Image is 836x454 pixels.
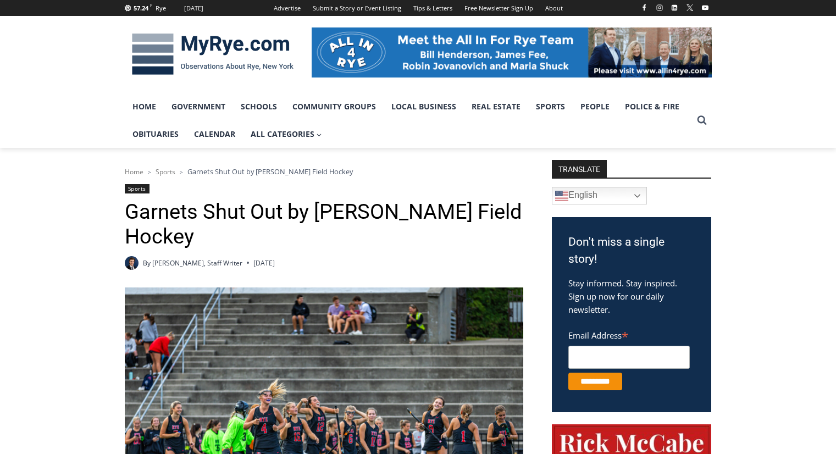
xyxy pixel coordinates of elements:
nav: Breadcrumbs [125,166,523,177]
a: Home [125,93,164,120]
strong: TRANSLATE [552,160,607,178]
a: Facebook [638,1,651,14]
img: All in for Rye [312,27,712,77]
a: Sports [125,184,150,193]
img: en [555,189,568,202]
h3: Don't miss a single story! [568,234,695,268]
h1: Garnets Shut Out by [PERSON_NAME] Field Hockey [125,200,523,250]
a: Local Business [384,93,464,120]
span: By [143,258,151,268]
div: Rye [156,3,166,13]
img: Charlie Morris headshot PROFESSIONAL HEADSHOT [125,256,139,270]
a: YouTube [699,1,712,14]
a: Calendar [186,120,243,148]
nav: Primary Navigation [125,93,692,148]
a: X [683,1,696,14]
a: English [552,187,647,204]
a: All Categories [243,120,330,148]
span: F [150,2,152,8]
a: People [573,93,617,120]
p: Stay informed. Stay inspired. Sign up now for our daily newsletter. [568,276,695,316]
span: > [180,168,183,176]
a: Linkedin [668,1,681,14]
a: Obituaries [125,120,186,148]
a: Sports [156,167,175,176]
label: Email Address [568,324,690,344]
span: 57.24 [134,4,148,12]
a: Home [125,167,143,176]
a: Real Estate [464,93,528,120]
button: View Search Form [692,110,712,130]
a: Government [164,93,233,120]
img: MyRye.com [125,26,301,83]
span: All Categories [251,128,322,140]
a: Community Groups [285,93,384,120]
a: Instagram [653,1,666,14]
div: [DATE] [184,3,203,13]
span: Garnets Shut Out by [PERSON_NAME] Field Hockey [187,167,353,176]
time: [DATE] [253,258,275,268]
a: [PERSON_NAME], Staff Writer [152,258,242,268]
a: Author image [125,256,139,270]
a: Police & Fire [617,93,687,120]
a: Sports [528,93,573,120]
span: > [148,168,151,176]
a: Schools [233,93,285,120]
